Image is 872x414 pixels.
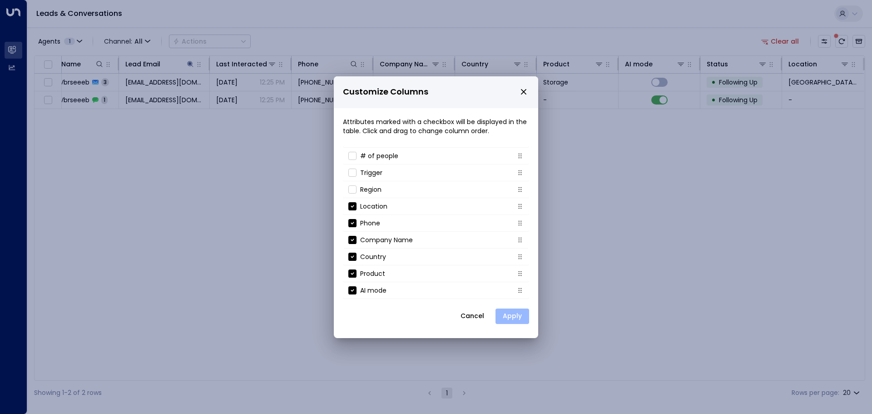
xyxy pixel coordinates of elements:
p: AI mode [360,286,386,295]
p: Region [360,185,381,194]
button: close [520,88,528,96]
span: Customize Columns [343,85,428,99]
button: Apply [495,309,529,324]
p: # of people [360,151,398,160]
p: Attributes marked with a checkbox will be displayed in the table. Click and drag to change column... [343,117,529,135]
p: Product [360,269,385,278]
p: Location [360,202,387,211]
p: Phone [360,219,380,228]
p: Company Name [360,235,413,244]
p: Trigger [360,168,382,177]
button: Cancel [453,308,492,324]
p: Country [360,252,386,261]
